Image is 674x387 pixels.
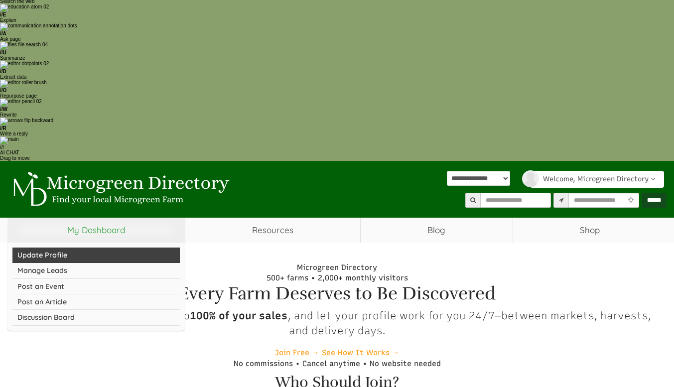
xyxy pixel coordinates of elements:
[15,262,659,273] div: Microgreen Directory
[322,348,400,357] a: See How It Works →
[447,171,510,186] select: Language Translate Widget
[185,218,361,243] a: Resources
[12,263,180,278] a: Manage Leads
[625,197,636,204] i: Use Current Location
[513,218,667,243] a: Shop
[12,310,180,325] a: Discussion Board
[15,273,659,283] div: 500+ farms • 2,000+ monthly visitors
[530,171,664,188] a: Welcome, Microgreen Directory
[7,218,185,243] a: My Dashboard
[15,359,659,369] p: No commissions • Cancel anytime • No website needed
[275,348,319,357] a: Join Free →
[522,170,539,187] img: profile profile holder
[12,294,180,310] a: Post an Article
[15,308,659,338] p: Get found by local buyers, keep , and let your profile work for you 24/7—between markets, harvest...
[447,171,510,203] div: Powered by
[15,284,659,304] h1: Every Farm Deserves to Be Discovered
[12,279,180,294] a: Post an Event
[190,309,287,322] strong: 100% of your sales
[361,218,513,243] a: Blog
[7,172,232,207] img: Microgreen Directory
[12,248,180,263] a: Update Profile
